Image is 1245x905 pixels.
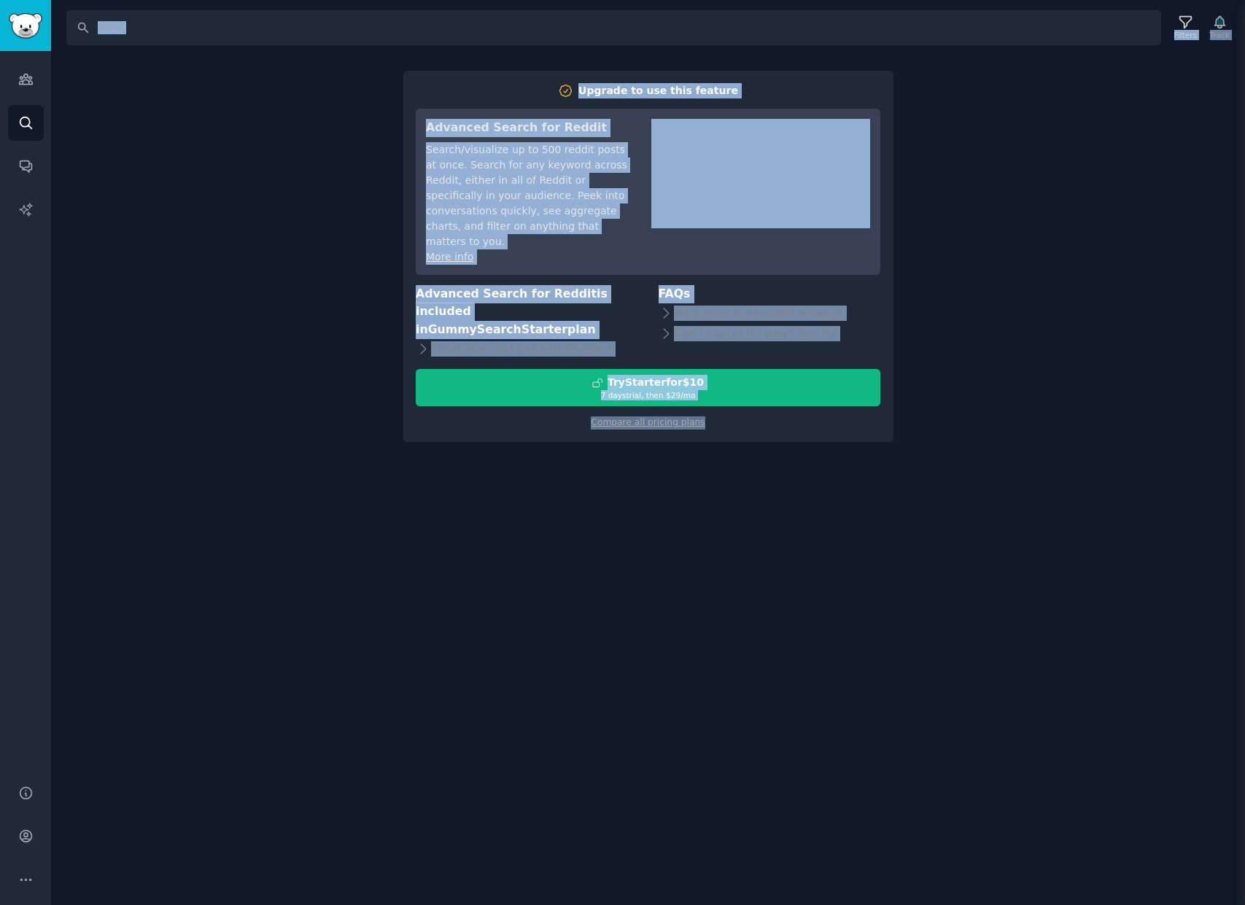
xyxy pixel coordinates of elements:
a: More info [426,251,473,263]
h3: Advanced Search for Reddit [426,119,631,137]
div: 7 days trial, then $ 29 /mo [416,390,880,400]
input: Search Keyword [66,10,1161,45]
img: GummySearch logo [9,13,42,39]
iframe: YouTube video player [651,119,870,228]
div: What else do I get with Starter ? [416,338,638,359]
div: Upgrade to use this feature [578,83,738,98]
div: Can I cancel if I don't like it? [659,323,881,343]
div: Search/visualize up to 500 reddit posts at once. Search for any keyword across Reddit, either in ... [426,142,631,249]
a: Compare all pricing plans [591,417,705,427]
div: Filters [1174,30,1197,40]
h3: Advanced Search for Reddit is included in plan [416,285,638,339]
span: GummySearch Starter [428,322,567,336]
button: TryStarterfor$107 daystrial, then $29/mo [416,369,880,406]
div: Try Starter for $10 [608,375,704,390]
div: Why does a trial cost money? [659,303,881,323]
h3: FAQs [659,285,881,303]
